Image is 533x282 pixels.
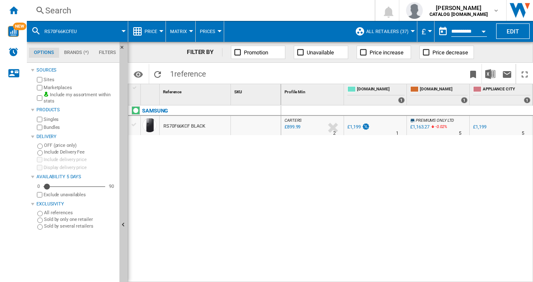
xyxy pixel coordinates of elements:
div: Delivery Time : 5 days [459,129,461,138]
label: Sold by only one retailer [44,216,116,223]
span: NEW [13,23,26,30]
button: Edit [496,23,530,39]
input: Bundles [37,125,42,130]
div: Sources [36,67,116,74]
button: RS70F66KCFEU [44,21,85,42]
div: Products [36,107,116,113]
div: FILTER BY [187,48,223,56]
label: Exclude unavailables [44,192,116,198]
div: [DOMAIN_NAME] 1 offers sold by AO.COM [346,84,406,105]
img: profile.jpg [406,2,423,19]
input: All references [37,211,43,216]
button: All Retailers (37) [366,21,413,42]
div: Sort None [142,84,159,97]
input: Singles [37,117,42,122]
span: Promotion [244,49,268,56]
button: Promotion [231,46,285,59]
div: Sort None [283,84,344,97]
div: Availability 5 Days [36,174,116,180]
div: £1,199 [347,124,360,130]
div: [DOMAIN_NAME] 1 offers sold by AMAZON.CO.UK [409,84,469,105]
md-tab-item: Filters [94,48,121,58]
div: Delivery [36,133,116,140]
div: £1,163.27 [410,124,430,130]
img: wise-card.svg [8,26,19,37]
input: Display delivery price [37,165,42,170]
button: Send this report by email [499,64,515,84]
span: APPLIANCE CITY [483,86,530,93]
div: £1,163.27 [409,123,430,131]
span: Unavailable [307,49,334,56]
div: Profile Min Sort None [283,84,344,97]
img: excel-24x24.png [485,69,495,79]
label: Sold by several retailers [44,223,116,229]
input: Include Delivery Fee [37,150,43,156]
div: Click to filter on that brand [142,106,168,116]
img: promotionV3.png [362,123,370,130]
button: Price decrease [419,46,474,59]
label: OFF (price only) [44,142,116,149]
button: Prices [200,21,220,42]
div: 1 offers sold by AMAZON.CO.UK [461,97,468,103]
md-tab-item: Options [29,48,59,58]
div: Exclusivity [36,201,116,208]
span: Price decrease [432,49,468,56]
button: Bookmark this report [465,64,481,84]
div: 1 offers sold by AO.COM [398,97,405,103]
div: Reference Sort None [161,84,230,97]
label: Marketplaces [44,85,116,91]
span: Price [145,29,157,34]
div: Last updated : Tuesday, 7 October 2025 10:18 [283,123,300,131]
label: Sites [44,77,116,83]
span: £ [422,27,426,36]
div: £1,199 [472,123,486,131]
div: APPLIANCE CITY 1 offers sold by APPLIANCE CITY [471,84,532,105]
span: [PERSON_NAME] [430,4,488,12]
label: Display delivery price [44,164,116,171]
div: £1,199 [473,124,486,130]
input: Include my assortment within stats [37,93,42,103]
button: Download in Excel [482,64,499,84]
button: Reload [149,64,166,84]
input: Display delivery price [37,192,42,197]
div: All Retailers (37) [355,21,413,42]
md-menu: Currency [417,21,435,42]
div: Sort None [161,84,230,97]
label: Include my assortment within stats [44,92,116,105]
span: Price increase [370,49,404,56]
label: All references [44,210,116,216]
span: Reference [163,90,181,94]
label: Include delivery price [44,156,116,163]
input: Sites [37,77,42,82]
span: Prices [200,29,215,34]
input: Include delivery price [37,157,42,162]
b: CATALOG [DOMAIN_NAME] [430,12,488,17]
span: All Retailers (37) [366,29,409,34]
md-tab-item: Brands (*) [59,48,94,58]
div: Delivery Time : 1 day [396,129,398,138]
button: Unavailable [294,46,348,59]
span: -0.02 [435,124,444,129]
button: Price increase [357,46,411,59]
div: RS70F66KCF BLACK [163,117,205,136]
button: Options [130,67,147,82]
button: Maximize [516,64,533,84]
img: mysite-bg-18x18.png [44,92,49,97]
button: Matrix [170,21,191,42]
label: Include Delivery Fee [44,149,116,155]
button: £ [422,21,430,42]
span: RS70F66KCFEU [44,29,77,34]
img: alerts-logo.svg [8,47,18,57]
span: SKU [234,90,242,94]
div: Search [45,5,353,16]
div: £1,199 [346,123,370,131]
span: Profile Min [285,90,305,94]
span: PREMIUMS ONLY LTD [416,118,454,123]
div: Delivery Time : 2 days [333,129,336,138]
div: Price [132,21,161,42]
button: Hide [119,42,129,57]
